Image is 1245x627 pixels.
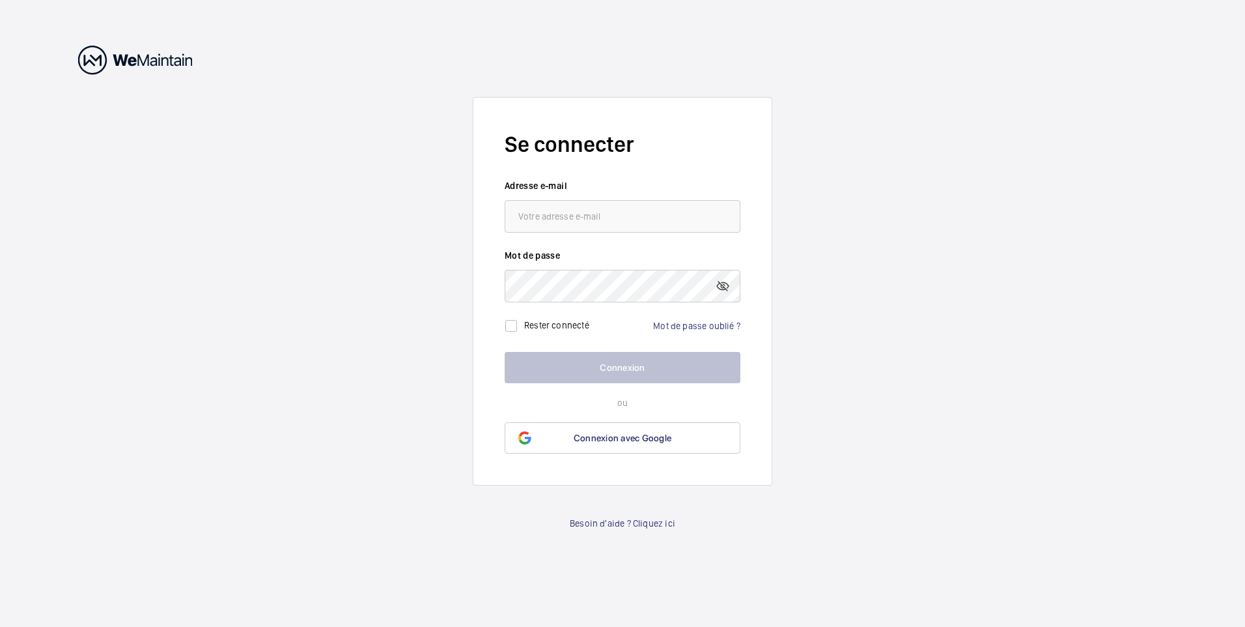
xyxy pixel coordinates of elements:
[505,396,740,409] p: ou
[505,200,740,233] input: Votre adresse e-mail
[574,433,671,443] span: Connexion avec Google
[570,517,675,530] a: Besoin d'aide ? Cliquez ici
[524,320,589,330] label: Rester connecté
[505,352,740,383] button: Connexion
[505,129,740,160] h2: Se connecter
[505,249,740,262] label: Mot de passe
[653,321,740,331] a: Mot de passe oublié ?
[505,179,740,192] label: Adresse e-mail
